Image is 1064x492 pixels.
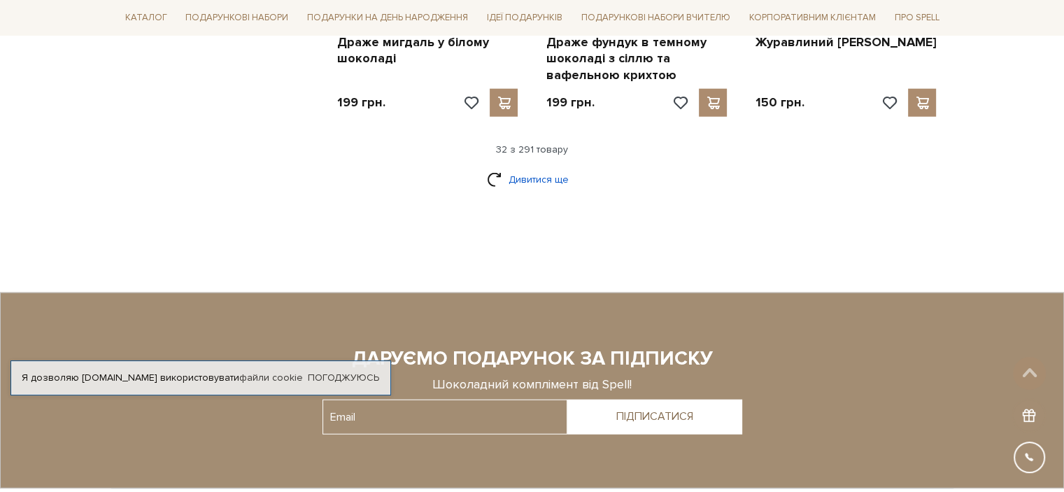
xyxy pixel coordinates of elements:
div: Я дозволяю [DOMAIN_NAME] використовувати [11,372,390,384]
a: Подарункові набори [180,7,294,29]
a: Подарунки на День народження [302,7,474,29]
a: Драже фундук в темному шоколаді з сіллю та вафельною крихтою [546,34,727,83]
a: Ідеї подарунків [481,7,568,29]
p: 150 грн. [755,94,804,111]
div: 32 з 291 товару [114,143,951,156]
a: Драже мигдаль у білому шоколаді [337,34,518,67]
p: 199 грн. [337,94,385,111]
a: Про Spell [888,7,944,29]
a: файли cookie [239,372,303,384]
a: Каталог [120,7,173,29]
a: Корпоративним клієнтам [744,7,881,29]
a: Дивитися ще [487,167,578,192]
a: Подарункові набори Вчителю [576,6,736,29]
a: Погоджуюсь [308,372,379,384]
a: Журавлиний [PERSON_NAME] [755,34,936,50]
p: 199 грн. [546,94,594,111]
